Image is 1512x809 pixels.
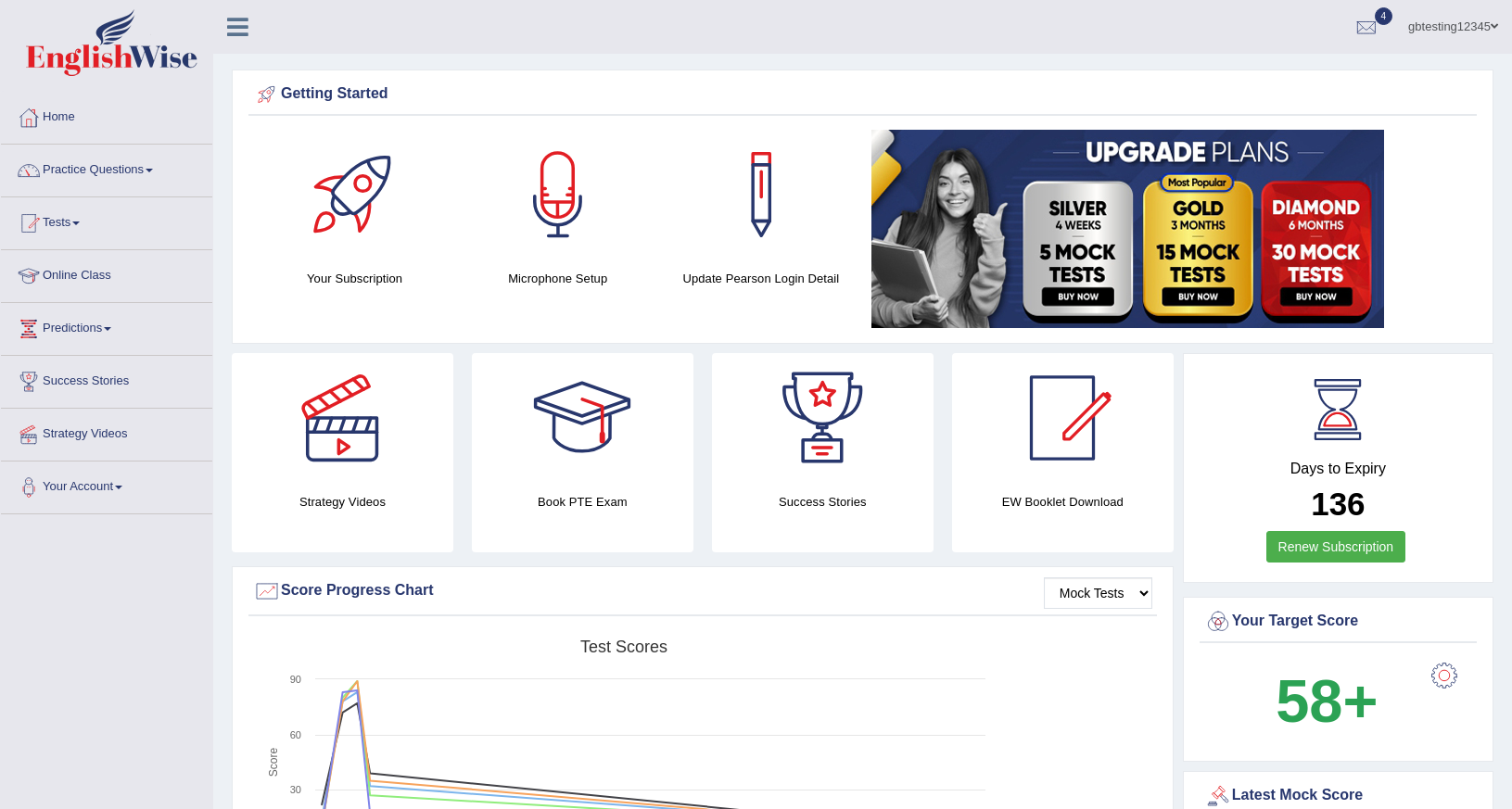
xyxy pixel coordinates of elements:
[232,492,453,512] h4: Strategy Videos
[1204,461,1472,477] h4: Days to Expiry
[253,81,1472,108] div: Getting Started
[1,92,212,138] a: Home
[1,197,212,244] a: Tests
[290,784,301,795] text: 30
[1311,486,1365,522] b: 136
[267,748,280,777] tspan: Score
[1,145,212,191] a: Practice Questions
[253,577,1152,605] div: Score Progress Chart
[1204,608,1472,636] div: Your Target Score
[1276,667,1378,735] b: 58+
[1266,531,1406,563] a: Renew Subscription
[262,269,447,288] h4: Your Subscription
[1,250,212,297] a: Online Class
[1375,7,1393,25] span: 4
[1,461,212,508] a: Your Account
[1,303,212,349] a: Predictions
[580,638,667,656] tspan: Test scores
[290,729,301,740] text: 60
[465,269,650,288] h4: Microphone Setup
[668,269,853,288] h4: Update Pearson Login Detail
[871,130,1384,328] img: small5.jpg
[472,492,693,512] h4: Book PTE Exam
[1,356,212,402] a: Success Stories
[290,674,301,685] text: 90
[952,492,1174,512] h4: EW Booklet Download
[1,409,212,455] a: Strategy Videos
[712,492,934,512] h4: Success Stories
